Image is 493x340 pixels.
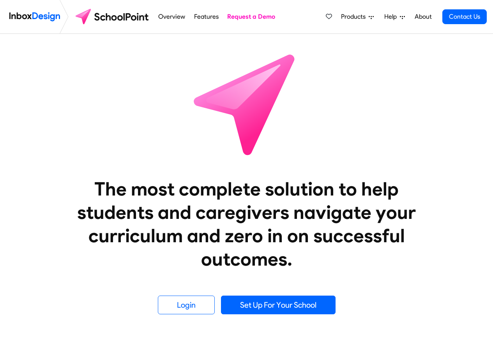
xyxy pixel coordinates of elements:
[442,9,487,24] a: Contact Us
[177,34,317,174] img: icon_schoolpoint.svg
[221,296,336,314] a: Set Up For Your School
[62,177,432,271] heading: The most complete solution to help students and caregivers navigate your curriculum and zero in o...
[381,9,408,25] a: Help
[412,9,434,25] a: About
[192,9,221,25] a: Features
[72,7,154,26] img: schoolpoint logo
[341,12,369,21] span: Products
[158,296,215,314] a: Login
[225,9,277,25] a: Request a Demo
[156,9,187,25] a: Overview
[338,9,377,25] a: Products
[384,12,400,21] span: Help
